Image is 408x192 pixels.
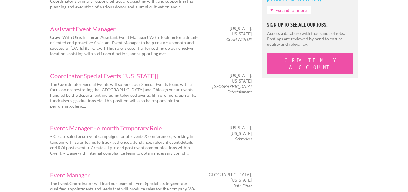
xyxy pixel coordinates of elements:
[226,37,252,42] em: Crawl With US
[50,125,199,131] a: Events Manager - 6 month Temporary Role
[209,26,252,37] span: [US_STATE], [US_STATE]
[207,172,252,183] span: [GEOGRAPHIC_DATA], [US_STATE]
[50,134,199,156] p: • Create salesforce event campaigns for all events & conferences, working in tandem with sales te...
[235,136,252,141] em: Schroders
[50,73,199,79] a: Coordinator Special Events [[US_STATE]]
[233,183,252,188] em: Bath Fitter
[209,125,252,136] span: [US_STATE], [US_STATE]
[212,84,252,94] em: [GEOGRAPHIC_DATA] Entertainment
[209,73,252,84] span: [US_STATE], [US_STATE]
[267,22,353,28] h5: Sign Up to See All Our Jobs.
[50,26,199,32] a: Assistant Event Manager
[50,82,199,109] p: The Coordinator Special Events will support our Special Events team, with a focus on orchestratin...
[267,53,353,74] button: Create My Account
[267,31,353,47] p: Access a database with thousands of jobs. Postings are reviewed by hand to ensure quality and rel...
[50,172,199,178] a: Event Manager
[50,35,199,57] p: Crawl With US is hiring an Assistant Event Manager! We’re looking for a detail-oriented and proac...
[267,6,311,14] a: Expand for more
